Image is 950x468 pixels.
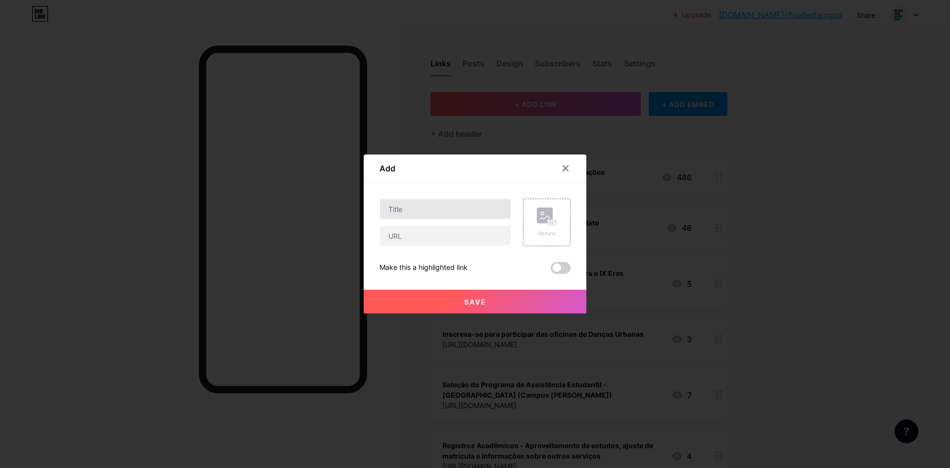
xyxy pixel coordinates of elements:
[464,298,486,306] span: Save
[380,226,511,246] input: URL
[380,262,468,274] div: Make this a highlighted link
[380,199,511,219] input: Title
[380,162,395,174] div: Add
[364,290,586,313] button: Save
[537,230,557,237] div: Picture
